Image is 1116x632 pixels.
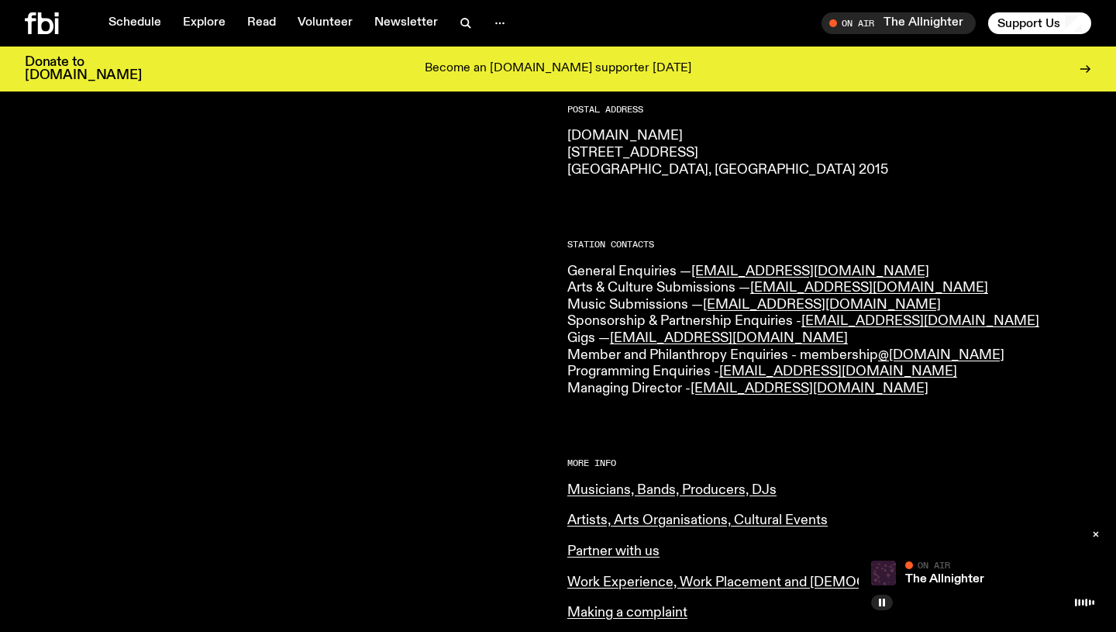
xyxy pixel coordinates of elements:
[691,382,928,395] a: [EMAIL_ADDRESS][DOMAIN_NAME]
[703,298,941,312] a: [EMAIL_ADDRESS][DOMAIN_NAME]
[567,575,964,589] a: Work Experience, Work Placement and [DEMOGRAPHIC_DATA]
[750,281,988,295] a: [EMAIL_ADDRESS][DOMAIN_NAME]
[610,331,848,345] a: [EMAIL_ADDRESS][DOMAIN_NAME]
[719,364,957,378] a: [EMAIL_ADDRESS][DOMAIN_NAME]
[997,16,1060,30] span: Support Us
[567,606,687,620] a: Making a complaint
[567,483,777,497] a: Musicians, Bands, Producers, DJs
[567,513,828,527] a: Artists, Arts Organisations, Cultural Events
[905,573,984,585] a: The Allnighter
[988,12,1091,34] button: Support Us
[567,264,1091,398] p: General Enquiries — Arts & Culture Submissions — Music Submissions — Sponsorship & Partnership En...
[567,128,1091,178] p: [DOMAIN_NAME] [STREET_ADDRESS] [GEOGRAPHIC_DATA], [GEOGRAPHIC_DATA] 2015
[365,12,447,34] a: Newsletter
[821,12,976,34] button: On AirThe Allnighter
[567,105,1091,114] h2: Postal Address
[567,240,1091,249] h2: Station Contacts
[878,348,1004,362] a: @[DOMAIN_NAME]
[174,12,235,34] a: Explore
[691,264,929,278] a: [EMAIL_ADDRESS][DOMAIN_NAME]
[425,62,691,76] p: Become an [DOMAIN_NAME] supporter [DATE]
[238,12,285,34] a: Read
[801,314,1039,328] a: [EMAIL_ADDRESS][DOMAIN_NAME]
[567,459,1091,468] h2: More Info
[567,544,660,558] a: Partner with us
[25,56,142,82] h3: Donate to [DOMAIN_NAME]
[99,12,170,34] a: Schedule
[918,560,950,570] span: On Air
[288,12,362,34] a: Volunteer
